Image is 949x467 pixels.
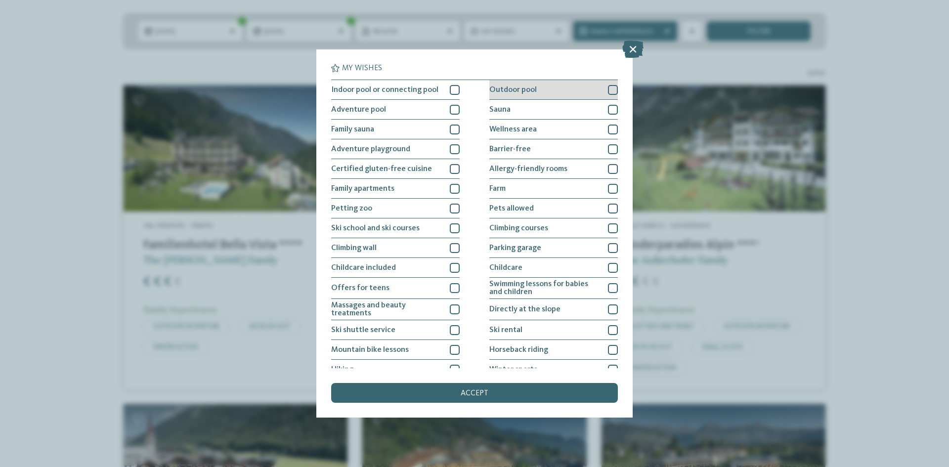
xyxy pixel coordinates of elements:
[489,224,548,232] span: Climbing courses
[331,205,372,212] span: Petting zoo
[331,126,374,133] span: Family sauna
[331,106,386,114] span: Adventure pool
[331,326,395,334] span: Ski shuttle service
[489,185,506,193] span: Farm
[331,346,409,354] span: Mountain bike lessons
[489,205,534,212] span: Pets allowed
[331,244,377,252] span: Climbing wall
[489,126,537,133] span: Wellness area
[331,185,394,193] span: Family apartments
[331,264,396,272] span: Childcare included
[489,244,541,252] span: Parking garage
[489,106,511,114] span: Sauna
[342,64,382,72] span: My wishes
[489,346,548,354] span: Horseback riding
[461,389,488,397] span: accept
[489,326,522,334] span: Ski rental
[489,165,567,173] span: Allergy-friendly rooms
[489,280,601,296] span: Swimming lessons for babies and children
[489,264,522,272] span: Childcare
[331,301,442,317] span: Massages and beauty treatments
[331,86,438,94] span: Indoor pool or connecting pool
[331,284,389,292] span: Offers for teens
[489,145,531,153] span: Barrier-free
[331,165,432,173] span: Certified gluten-free cuisine
[489,366,537,374] span: Winter sports
[331,366,353,374] span: Hiking
[331,224,420,232] span: Ski school and ski courses
[489,305,561,313] span: Directly at the slope
[331,145,410,153] span: Adventure playground
[489,86,537,94] span: Outdoor pool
